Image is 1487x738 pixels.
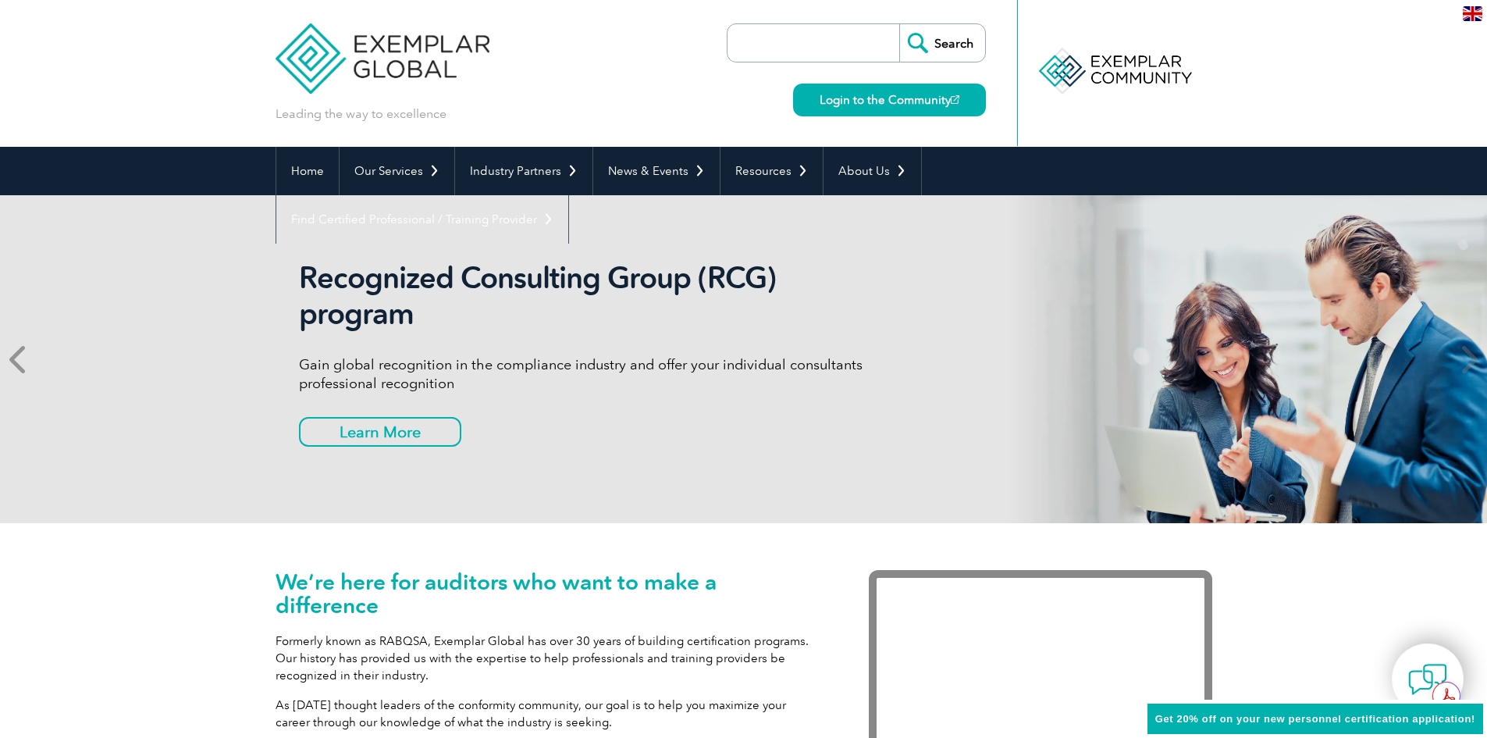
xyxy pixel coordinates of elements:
a: Resources [720,147,823,195]
input: Search [899,24,985,62]
a: Our Services [340,147,454,195]
h1: We’re here for auditors who want to make a difference [276,570,822,617]
img: open_square.png [951,95,959,104]
p: As [DATE] thought leaders of the conformity community, our goal is to help you maximize your care... [276,697,822,731]
a: Home [276,147,339,195]
img: en [1463,6,1482,21]
a: Login to the Community [793,84,986,116]
p: Formerly known as RABQSA, Exemplar Global has over 30 years of building certification programs. O... [276,633,822,684]
h2: Recognized Consulting Group (RCG) program [299,260,884,332]
img: contact-chat.png [1408,660,1447,699]
span: Get 20% off on your new personnel certification application! [1155,713,1475,725]
a: Learn More [299,417,461,447]
a: About Us [824,147,921,195]
p: Gain global recognition in the compliance industry and offer your individual consultants professi... [299,355,884,393]
p: Leading the way to excellence [276,105,446,123]
a: Industry Partners [455,147,592,195]
a: Find Certified Professional / Training Provider [276,195,568,244]
a: News & Events [593,147,720,195]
